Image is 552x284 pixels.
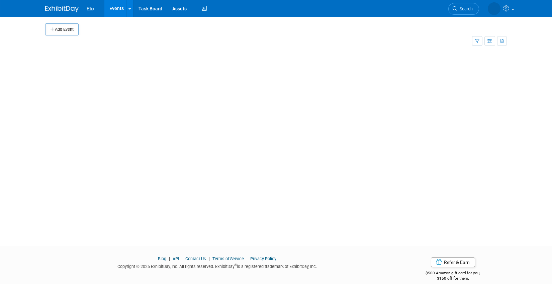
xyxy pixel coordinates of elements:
[235,263,237,267] sup: ®
[399,276,507,281] div: $150 off for them.
[45,23,79,35] button: Add Event
[167,256,172,261] span: |
[185,256,206,261] a: Contact Us
[207,256,211,261] span: |
[158,256,166,261] a: Blog
[431,257,475,267] a: Refer & Earn
[250,256,276,261] a: Privacy Policy
[399,266,507,281] div: $500 Amazon gift card for you,
[488,2,500,15] img: Paige Redden
[45,262,389,270] div: Copyright © 2025 ExhibitDay, Inc. All rights reserved. ExhibitDay is a registered trademark of Ex...
[457,6,473,11] span: Search
[45,6,79,12] img: ExhibitDay
[212,256,244,261] a: Terms of Service
[173,256,179,261] a: API
[448,3,479,15] a: Search
[87,6,94,11] span: Etix
[245,256,249,261] span: |
[180,256,184,261] span: |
